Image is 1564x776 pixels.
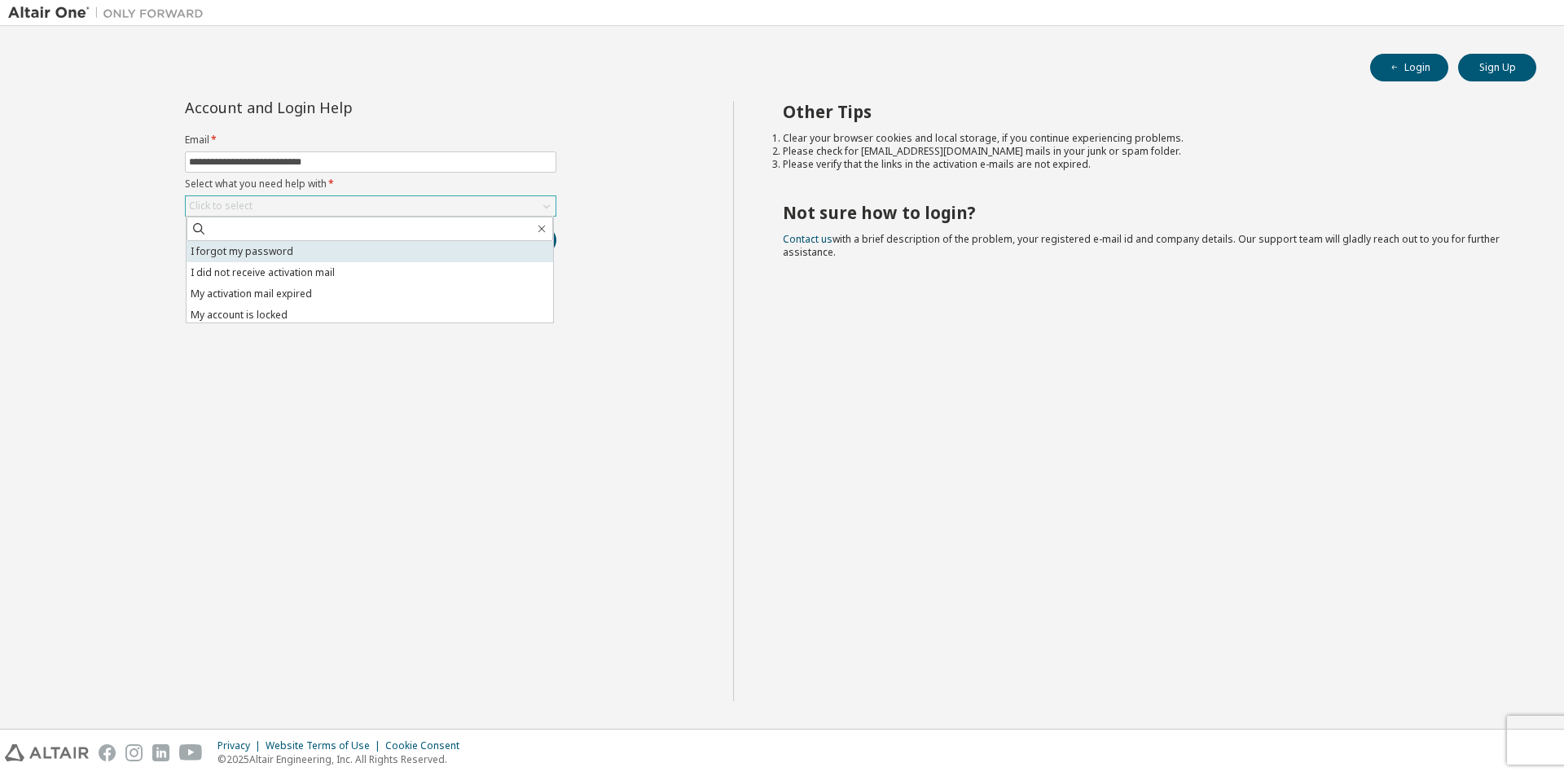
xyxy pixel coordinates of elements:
[783,202,1508,223] h2: Not sure how to login?
[186,196,556,216] div: Click to select
[385,739,469,752] div: Cookie Consent
[783,232,833,246] a: Contact us
[185,134,556,147] label: Email
[187,241,553,262] li: I forgot my password
[5,744,89,761] img: altair_logo.svg
[185,101,482,114] div: Account and Login Help
[783,101,1508,122] h2: Other Tips
[783,145,1508,158] li: Please check for [EMAIL_ADDRESS][DOMAIN_NAME] mails in your junk or spam folder.
[266,739,385,752] div: Website Terms of Use
[189,199,253,213] div: Click to select
[1458,54,1536,81] button: Sign Up
[179,744,203,761] img: youtube.svg
[783,132,1508,145] li: Clear your browser cookies and local storage, if you continue experiencing problems.
[185,178,556,191] label: Select what you need help with
[8,5,212,21] img: Altair One
[217,752,469,766] p: © 2025 Altair Engineering, Inc. All Rights Reserved.
[217,739,266,752] div: Privacy
[99,744,116,761] img: facebook.svg
[1370,54,1448,81] button: Login
[125,744,143,761] img: instagram.svg
[152,744,169,761] img: linkedin.svg
[783,158,1508,171] li: Please verify that the links in the activation e-mails are not expired.
[783,232,1500,259] span: with a brief description of the problem, your registered e-mail id and company details. Our suppo...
